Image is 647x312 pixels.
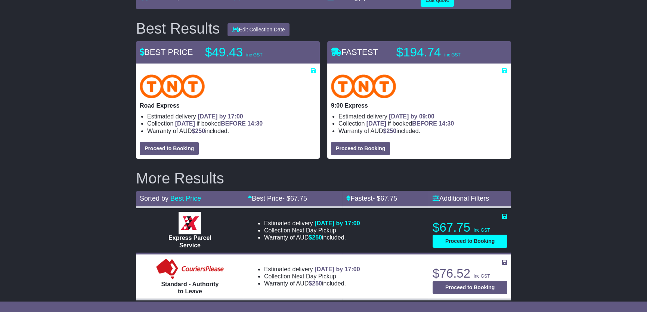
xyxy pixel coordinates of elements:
[290,195,307,202] span: 67.75
[282,195,307,202] span: - $
[412,120,437,127] span: BEFORE
[132,20,224,37] div: Best Results
[331,102,507,109] p: 9:00 Express
[366,120,386,127] span: [DATE]
[312,234,322,241] span: 250
[439,120,454,127] span: 14:30
[170,195,201,202] a: Best Price
[155,258,225,281] img: Couriers Please: Standard - Authority to Leave
[383,128,396,134] span: $
[221,120,246,127] span: BEFORE
[444,52,460,58] span: inc GST
[380,195,397,202] span: 67.75
[309,280,322,287] span: $
[140,47,193,57] span: BEST PRICE
[198,113,243,120] span: [DATE] by 17:00
[433,195,489,202] a: Additional Filters
[247,120,263,127] span: 14:30
[309,234,322,241] span: $
[168,235,211,248] span: Express Parcel Service
[292,273,336,279] span: Next Day Pickup
[474,274,490,279] span: inc GST
[246,52,262,58] span: inc GST
[195,128,205,134] span: 250
[331,142,390,155] button: Proceed to Booking
[372,195,397,202] span: - $
[147,120,316,127] li: Collection
[147,127,316,135] li: Warranty of AUD included.
[140,142,199,155] button: Proceed to Booking
[315,266,360,272] span: [DATE] by 17:00
[338,113,507,120] li: Estimated delivery
[292,227,336,234] span: Next Day Pickup
[433,220,507,235] p: $67.75
[140,102,316,109] p: Road Express
[331,74,396,98] img: TNT Domestic: 9:00 Express
[264,220,360,227] li: Estimated delivery
[264,273,360,280] li: Collection
[192,128,205,134] span: $
[396,45,490,60] p: $194.74
[433,266,507,281] p: $76.52
[312,280,322,287] span: 250
[264,266,360,273] li: Estimated delivery
[147,113,316,120] li: Estimated delivery
[386,128,396,134] span: 250
[433,281,507,294] button: Proceed to Booking
[389,113,434,120] span: [DATE] by 09:00
[179,212,201,234] img: Border Express: Express Parcel Service
[136,170,511,186] h2: More Results
[474,228,490,233] span: inc GST
[331,47,378,57] span: FASTEST
[161,281,219,294] span: Standard - Authority to Leave
[175,120,195,127] span: [DATE]
[248,195,307,202] a: Best Price- $67.75
[175,120,263,127] span: if booked
[346,195,397,202] a: Fastest- $67.75
[264,234,360,241] li: Warranty of AUD included.
[366,120,454,127] span: if booked
[315,220,360,226] span: [DATE] by 17:00
[140,74,205,98] img: TNT Domestic: Road Express
[338,120,507,127] li: Collection
[264,280,360,287] li: Warranty of AUD included.
[433,235,507,248] button: Proceed to Booking
[140,195,168,202] span: Sorted by
[264,227,360,234] li: Collection
[338,127,507,135] li: Warranty of AUD included.
[227,23,290,36] button: Edit Collection Date
[205,45,298,60] p: $49.43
